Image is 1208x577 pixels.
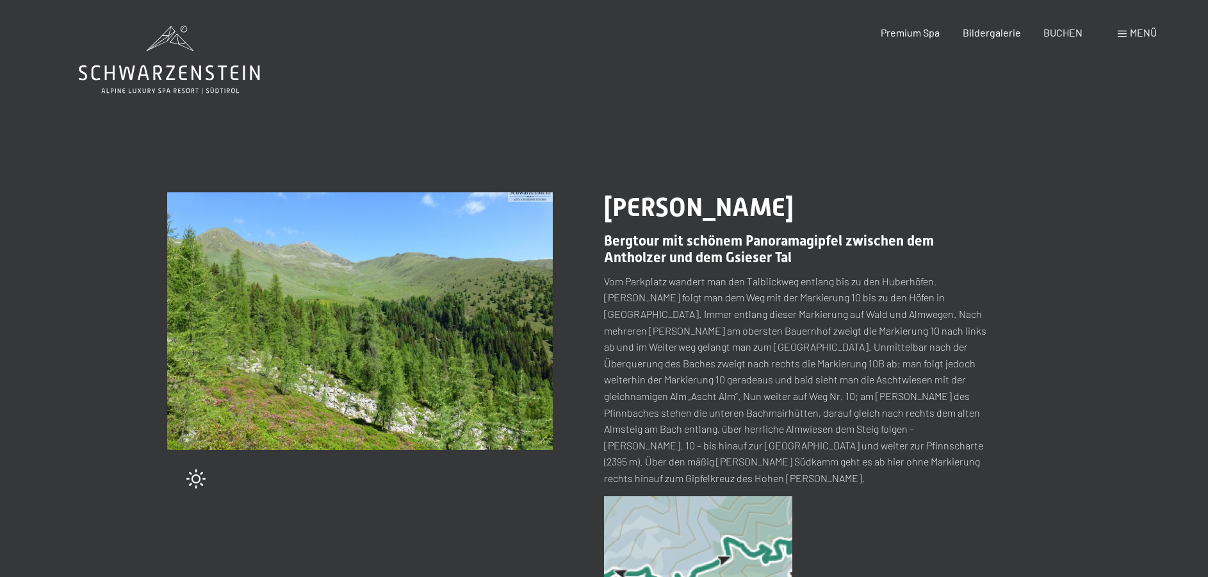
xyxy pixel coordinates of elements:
[881,26,940,38] a: Premium Spa
[167,192,553,450] img: Hoher Mann
[604,192,794,222] span: [PERSON_NAME]
[1130,26,1157,38] span: Menü
[604,273,990,487] p: Vom Parkplatz wandert man den Talblickweg entlang bis zu den Huberhöfen. [PERSON_NAME] folgt man ...
[1043,26,1082,38] a: BUCHEN
[604,233,934,265] span: Bergtour mit schönem Panoramagipfel zwischen dem Antholzer und dem Gsieser Tal
[963,26,1021,38] a: Bildergalerie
